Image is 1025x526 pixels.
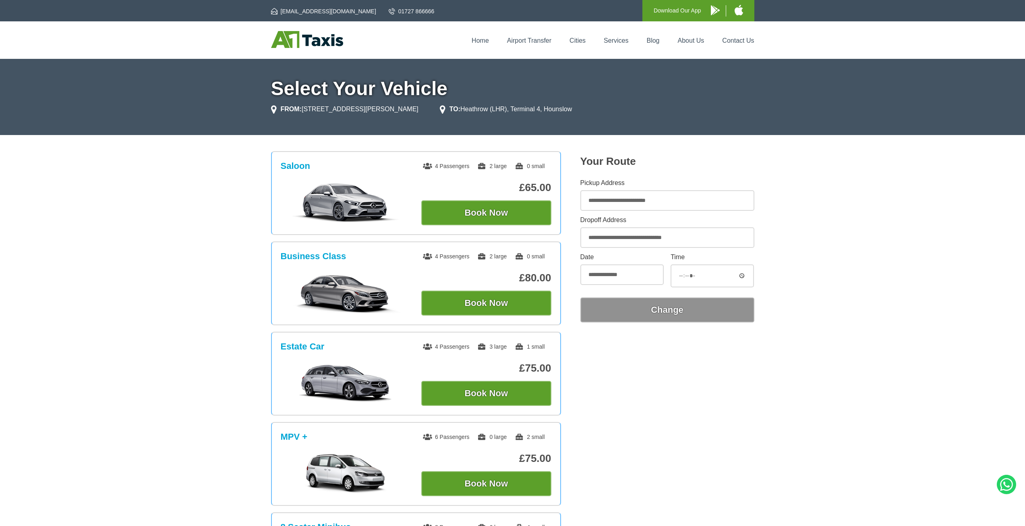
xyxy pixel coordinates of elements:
img: Estate Car [285,363,406,403]
a: Contact Us [722,37,754,44]
label: Date [580,254,664,260]
label: Pickup Address [580,180,754,186]
li: [STREET_ADDRESS][PERSON_NAME] [271,104,418,114]
a: Blog [646,37,659,44]
span: 1 small [515,343,545,350]
img: Saloon [285,183,406,223]
a: [EMAIL_ADDRESS][DOMAIN_NAME] [271,7,376,15]
img: Business Class [285,273,406,313]
a: Cities [569,37,586,44]
a: Airport Transfer [507,37,551,44]
span: 3 large [477,343,507,350]
strong: TO: [449,106,460,112]
button: Book Now [421,291,551,316]
h3: Business Class [281,251,346,262]
h3: MPV + [281,432,308,442]
img: A1 Taxis St Albans LTD [271,31,343,48]
h2: Your Route [580,155,754,168]
h3: Saloon [281,161,310,171]
span: 0 small [515,253,545,260]
span: 4 Passengers [423,163,470,169]
a: About Us [678,37,704,44]
button: Book Now [421,200,551,225]
img: MPV + [285,453,406,494]
img: A1 Taxis iPhone App [735,5,743,15]
span: 4 Passengers [423,253,470,260]
button: Book Now [421,381,551,406]
span: 2 large [477,253,507,260]
p: £75.00 [421,452,551,465]
p: Download Our App [654,6,701,16]
p: £75.00 [421,362,551,374]
li: Heathrow (LHR), Terminal 4, Hounslow [440,104,572,114]
button: Change [580,297,754,322]
h3: Estate Car [281,341,325,352]
span: 2 small [515,434,545,440]
h1: Select Your Vehicle [271,79,754,98]
span: 0 small [515,163,545,169]
label: Time [671,254,754,260]
p: £65.00 [421,181,551,194]
label: Dropoff Address [580,217,754,223]
span: 4 Passengers [423,343,470,350]
span: 2 large [477,163,507,169]
span: 6 Passengers [423,434,470,440]
strong: FROM: [281,106,302,112]
a: Home [472,37,489,44]
span: 0 large [477,434,507,440]
img: A1 Taxis Android App [711,5,720,15]
button: Book Now [421,471,551,496]
a: 01727 866666 [389,7,435,15]
a: Services [604,37,628,44]
p: £80.00 [421,272,551,284]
